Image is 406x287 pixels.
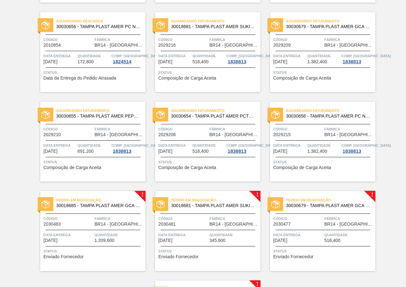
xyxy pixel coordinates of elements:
[43,159,144,165] span: Status
[31,12,146,92] a: statusAguardando Descarga30030656 - TAMPA PLAST AMER PC NIV24Código2010854FábricaBR14 - [GEOGRAPH...
[158,159,259,165] span: Status
[226,149,247,154] div: 1838813
[271,111,280,119] img: status
[158,53,191,59] span: Data entrega
[324,215,374,222] span: Fábrica
[273,232,323,238] span: Data entrega
[43,132,61,137] span: 2029210
[158,254,199,259] span: Enviado Fornecedor
[273,159,374,165] span: Status
[324,222,374,227] span: BR14 - Curitibana
[273,238,287,243] span: 24/10/2025
[43,43,61,48] span: 2010854
[286,203,370,208] span: 30030679 - TAMPA PLAST AMER GCA ZERO NIV24
[158,36,208,43] span: Código
[209,132,259,137] span: BR14 - Curitibana
[43,254,84,259] span: Enviado Fornecedor
[78,53,110,59] span: Quantidade
[209,215,259,222] span: Fábrica
[43,248,144,254] span: Status
[209,36,259,43] span: Fábrica
[111,142,161,149] span: Comp. Carga
[209,222,259,227] span: BR14 - Curitibana
[341,142,391,149] span: Comp. Carga
[324,232,374,238] span: Quantidade
[341,53,374,64] a: Comp. [GEOGRAPHIC_DATA]1838813
[192,53,225,59] span: Quantidade
[43,238,57,243] span: 24/10/2025
[56,107,146,114] span: Aguardando Faturamento
[271,200,280,208] img: status
[146,102,260,182] a: statusAguardando Faturamento30030654 - TAMPA PLAST AMER PCTW NIV24Código2029208FábricaBR14 - [GEO...
[111,149,132,154] div: 1838813
[158,43,176,48] span: 2029216
[209,43,259,48] span: BR14 - Curitibana
[111,53,161,59] span: Comp. Carga
[286,197,375,203] span: Pedido em Negociação
[158,142,191,149] span: Data entrega
[192,142,225,149] span: Quantidade
[273,126,323,132] span: Código
[171,107,260,114] span: Aguardando Faturamento
[307,53,340,59] span: Quantidade
[273,76,331,81] span: Composição de Carga Aceita
[56,114,140,119] span: 30030655 - TAMPA PLAST AMER PEPSI ZERO NIV24
[192,59,209,64] span: 518,400
[171,203,255,208] span: 30018681 - TAMPA PLAST AMER SUKITA S/LINER
[43,59,57,64] span: 19/09/2025
[307,142,340,149] span: Quantidade
[273,69,374,76] span: Status
[171,24,255,29] span: 30018681 - TAMPA PLAST AMER SUKITA S/LINER
[94,126,144,132] span: Fábrica
[341,142,374,154] a: Comp. [GEOGRAPHIC_DATA]1838813
[273,222,291,227] span: 2030477
[273,132,291,137] span: 2029215
[41,111,50,119] img: status
[43,149,57,154] span: 02/10/2025
[286,107,375,114] span: Aguardando Faturamento
[273,53,306,59] span: Data entrega
[41,200,50,208] img: status
[94,36,144,43] span: Fábrica
[271,21,280,29] img: status
[56,24,140,29] span: 30030656 - TAMPA PLAST AMER PC NIV24
[158,222,176,227] span: 2030481
[111,53,144,64] a: Comp. [GEOGRAPHIC_DATA]1824514
[324,126,374,132] span: Fábrica
[158,215,208,222] span: Código
[273,59,287,64] span: 02/10/2025
[94,232,144,238] span: Quantidade
[158,165,216,170] span: Composição de Carga Aceita
[324,36,374,43] span: Fábrica
[171,114,255,119] span: 30030654 - TAMPA PLAST AMER PCTW NIV24
[209,232,259,238] span: Quantidade
[286,24,370,29] span: 30030679 - TAMPA PLAST AMER GCA ZERO NIV24
[111,59,132,64] div: 1824514
[273,36,323,43] span: Código
[158,232,208,238] span: Data entrega
[273,149,287,154] span: 02/10/2025
[156,21,165,29] img: status
[43,76,116,81] span: Data da Entrega do Pedido Atrasada
[56,18,146,24] span: Aguardando Descarga
[43,222,61,227] span: 2030483
[158,126,208,132] span: Código
[94,43,144,48] span: BR14 - Curitibana
[56,197,146,203] span: Pedido em Negociação
[260,102,375,182] a: statusAguardando Faturamento30030656 - TAMPA PLAST AMER PC NIV24Código2029215FábricaBR14 - [GEOGR...
[209,238,226,243] span: 345,600
[171,18,260,24] span: Aguardando Faturamento
[43,126,93,132] span: Código
[158,69,259,76] span: Status
[158,132,176,137] span: 2029208
[226,59,247,64] div: 1838813
[226,53,276,59] span: Comp. Carga
[43,69,144,76] span: Status
[158,248,259,254] span: Status
[94,222,144,227] span: BR14 - Curitibana
[341,53,391,59] span: Comp. Carga
[260,12,375,92] a: statusAguardando Faturamento30030679 - TAMPA PLAST AMER GCA ZERO NIV24Código2029209FábricaBR14 - ...
[286,18,375,24] span: Aguardando Faturamento
[341,59,362,64] div: 1838813
[307,59,327,64] span: 1.382,400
